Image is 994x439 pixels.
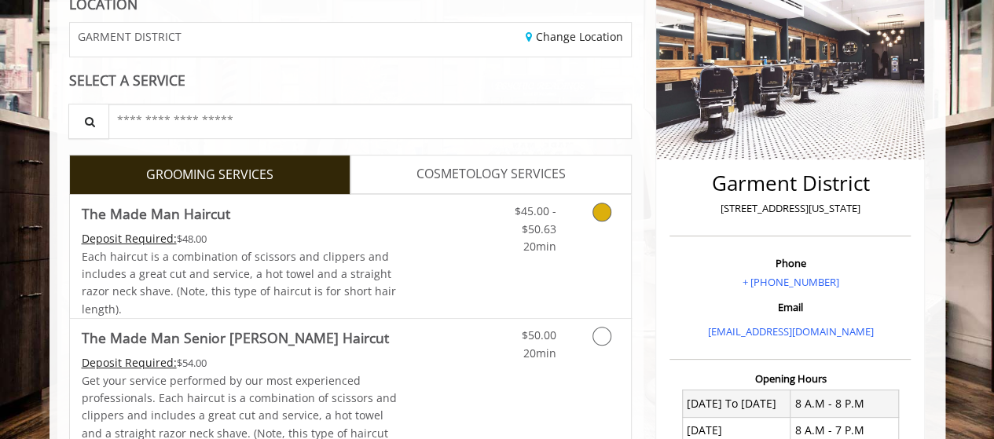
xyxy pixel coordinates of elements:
p: [STREET_ADDRESS][US_STATE] [673,200,907,217]
span: $50.00 [521,327,556,342]
td: [DATE] To [DATE] [682,390,790,417]
a: + [PHONE_NUMBER] [742,275,838,289]
span: 20min [523,239,556,254]
b: The Made Man Senior [PERSON_NAME] Haircut [82,327,389,349]
span: GROOMING SERVICES [146,165,273,185]
div: $54.00 [82,354,398,371]
button: Service Search [68,104,109,139]
span: This service needs some Advance to be paid before we block your appointment [82,355,177,370]
h3: Email [673,302,907,313]
span: This service needs some Advance to be paid before we block your appointment [82,231,177,246]
h3: Opening Hours [669,373,911,384]
span: COSMETOLOGY SERVICES [416,164,566,185]
div: $48.00 [82,230,398,247]
h2: Garment District [673,172,907,195]
span: 20min [523,346,556,360]
div: SELECT A SERVICE [69,73,633,88]
a: Change Location [526,29,623,44]
b: The Made Man Haircut [82,203,230,225]
span: Each haircut is a combination of scissors and clippers and includes a great cut and service, a ho... [82,249,396,316]
a: [EMAIL_ADDRESS][DOMAIN_NAME] [707,324,873,338]
h3: Phone [673,258,907,269]
td: 8 A.M - 8 P.M [790,390,899,417]
span: GARMENT DISTRICT [78,31,182,42]
span: $45.00 - $50.63 [514,203,556,236]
